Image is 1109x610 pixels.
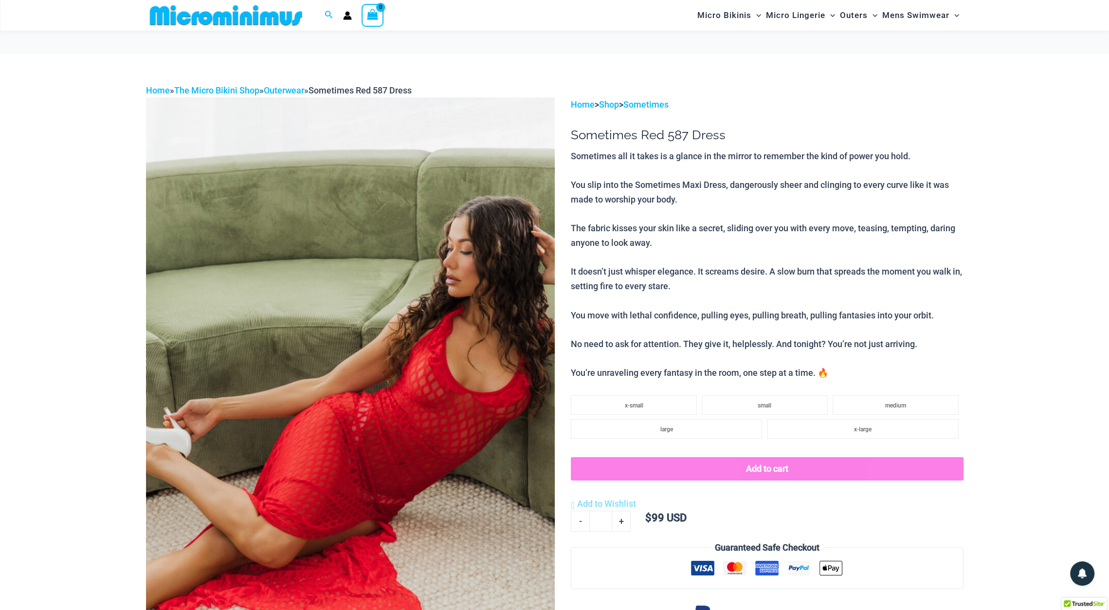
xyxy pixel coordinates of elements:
img: MM SHOP LOGO FLAT [146,4,306,26]
p: Sometimes all it takes is a glance in the mirror to remember the kind of power you hold. You slip... [571,149,963,380]
span: Menu Toggle [949,3,959,28]
a: Home [146,85,170,95]
a: Search icon link [325,9,333,21]
a: Add to Wishlist [571,497,636,511]
a: Micro BikinisMenu ToggleMenu Toggle [695,3,764,28]
a: + [612,511,631,531]
span: Micro Bikinis [697,3,751,28]
a: Micro LingerieMenu ToggleMenu Toggle [764,3,837,28]
nav: Site Navigation [693,1,964,29]
a: OutersMenu ToggleMenu Toggle [837,3,880,28]
a: View Shopping Cart, empty [362,4,384,26]
li: x-large [767,419,958,439]
button: Add to cart [571,457,963,481]
span: medium [885,402,906,409]
a: - [571,511,589,531]
li: medium [833,395,959,415]
a: Shop [599,99,619,110]
li: small [702,395,828,415]
bdi: 99 USD [645,512,686,524]
a: Home [571,99,595,110]
span: » » » [146,85,412,95]
span: Add to Wishlist [577,499,636,509]
span: Outers [840,3,868,28]
span: Sometimes Red 587 Dress [309,85,412,95]
a: Mens SwimwearMenu ToggleMenu Toggle [880,3,962,28]
a: Sometimes [623,99,669,110]
span: Menu Toggle [868,3,877,28]
span: Micro Lingerie [766,3,825,28]
span: small [758,402,771,409]
span: large [660,426,673,433]
span: Menu Toggle [751,3,761,28]
span: x-small [625,402,643,409]
li: large [571,419,762,439]
span: x-large [854,426,872,433]
li: x-small [571,395,697,415]
span: Menu Toggle [825,3,835,28]
a: The Micro Bikini Shop [174,85,259,95]
a: Account icon link [343,11,352,20]
input: Product quantity [589,511,612,531]
span: Mens Swimwear [882,3,949,28]
a: Outerwear [264,85,304,95]
h1: Sometimes Red 587 Dress [571,128,963,143]
p: > > [571,97,963,112]
legend: Guaranteed Safe Checkout [711,540,823,555]
span: $ [645,512,651,524]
